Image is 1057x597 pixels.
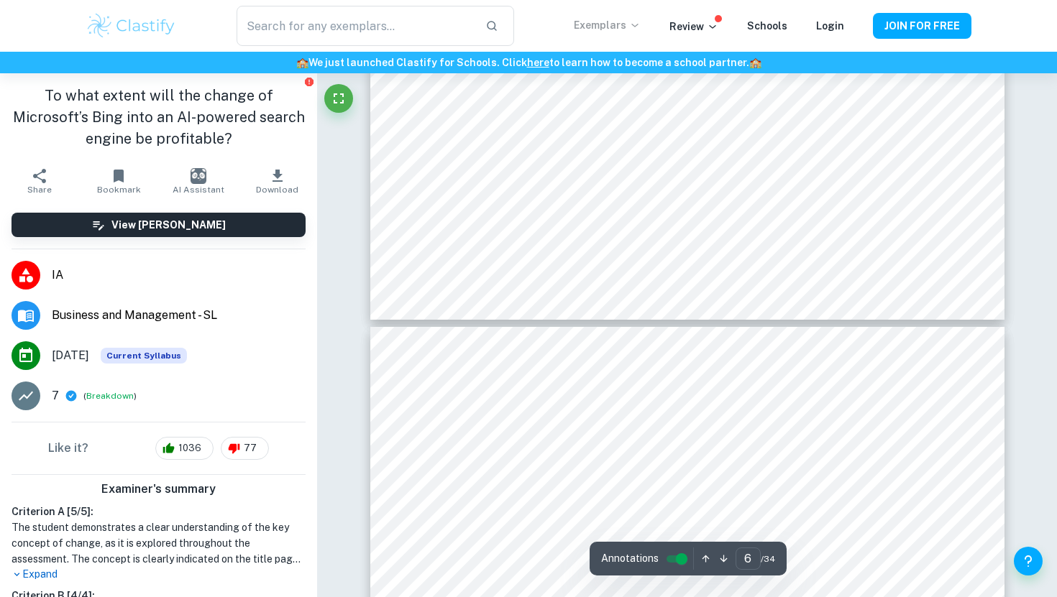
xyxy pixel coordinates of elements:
div: 1036 [155,437,214,460]
span: ( ) [83,389,137,403]
div: 77 [221,437,269,460]
a: here [527,57,549,68]
p: Expand [12,567,306,582]
span: Business and Management - SL [52,307,306,324]
button: AI Assistant [159,161,238,201]
button: Help and Feedback [1014,547,1043,575]
span: AI Assistant [173,185,224,195]
div: This exemplar is based on the current syllabus. Feel free to refer to it for inspiration/ideas wh... [101,348,187,364]
h6: Criterion A [ 5 / 5 ]: [12,504,306,519]
span: 🏫 [749,57,761,68]
span: 1036 [170,441,209,455]
p: Review [669,19,718,34]
span: 🏫 [296,57,308,68]
img: Clastify logo [86,11,177,40]
p: Exemplars [574,17,641,33]
h6: Like it? [48,440,88,457]
span: Current Syllabus [101,348,187,364]
h1: The student demonstrates a clear understanding of the key concept of change, as it is explored th... [12,519,306,567]
p: 7 [52,387,59,404]
h1: To what extent will the change of Microsoft’s Bing into an AI-powered search engine be profitable? [12,85,306,149]
h6: We just launched Clastify for Schools. Click to learn how to become a school partner. [3,55,1054,70]
input: Search for any exemplars... [237,6,474,46]
a: Schools [747,20,787,32]
span: / 34 [761,552,775,565]
button: Download [238,161,317,201]
button: View [PERSON_NAME] [12,213,306,237]
h6: View [PERSON_NAME] [111,217,226,233]
span: [DATE] [52,347,89,364]
span: Share [27,185,52,195]
span: Bookmark [97,185,141,195]
a: Login [816,20,844,32]
span: Annotations [601,551,659,566]
button: Breakdown [86,389,134,402]
button: Bookmark [79,161,158,201]
button: Report issue [303,76,314,87]
h6: Examiner's summary [6,481,311,498]
span: IA [52,267,306,284]
span: 77 [236,441,265,455]
button: JOIN FOR FREE [873,13,971,39]
img: AI Assistant [191,168,206,184]
span: Download [256,185,298,195]
button: Fullscreen [324,84,353,113]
